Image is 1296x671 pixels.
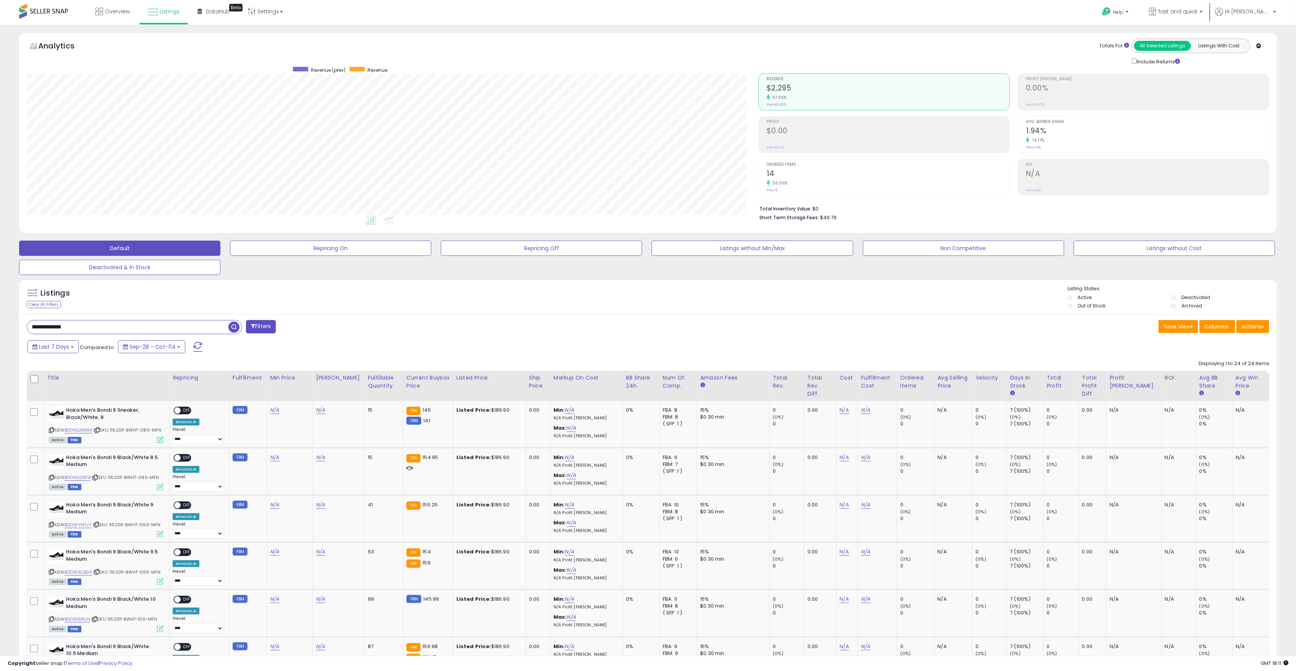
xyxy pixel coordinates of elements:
div: $0.30 min [700,414,764,420]
div: 0 [773,515,804,522]
div: Preset: [173,474,223,492]
div: 0.00 [807,501,831,508]
small: Days In Stock. [1010,390,1014,397]
a: N/A [567,613,576,621]
span: FBM [68,437,81,443]
b: Min: [553,501,565,508]
div: Current Buybox Price [406,374,450,390]
span: DataHub [206,8,230,15]
span: ROI [1026,163,1269,167]
b: Min: [553,406,565,414]
div: 0 [1047,454,1079,461]
i: Get Help [1102,7,1111,16]
img: 313d8-7BHXL._SL40_.jpg [49,596,64,611]
div: BB Share 24h. [626,374,656,390]
div: Totals For [1099,42,1129,50]
small: FBM [406,417,421,425]
label: Out of Stock [1078,302,1105,309]
img: 313d8-7BHXL._SL40_.jpg [49,501,64,517]
small: Avg BB Share. [1199,390,1204,397]
span: Compared to: [80,344,115,351]
a: N/A [861,643,870,650]
img: 313d8-7BHXL._SL40_.jpg [49,454,64,469]
div: 0.00 [529,501,544,508]
a: N/A [565,501,574,509]
div: N/A [1165,501,1190,508]
div: 15% [700,501,764,508]
div: 0% [1199,515,1232,522]
div: Total Profit Diff. [1082,374,1103,398]
a: N/A [316,406,325,414]
b: Max: [553,519,567,526]
button: Listings With Cost [1191,41,1247,51]
div: Amazon Fees [700,374,766,382]
div: 0 [900,420,934,427]
label: Deactivated [1181,294,1210,301]
a: N/A [270,643,279,650]
p: N/A Profit [PERSON_NAME] [553,528,617,534]
div: 0 [976,515,1006,522]
div: $0.30 min [700,461,764,468]
b: Short Term Storage Fees: [759,214,819,221]
span: All listings currently available for purchase on Amazon [49,484,66,490]
span: fast and quick [1158,8,1197,15]
span: OFF [181,502,193,508]
a: N/A [840,643,849,650]
div: Tooltip anchor [229,4,243,11]
small: (0%) [900,414,911,420]
span: | SKU: 1162011-BWHT-085-MFN [92,474,159,480]
div: Cost [840,374,855,382]
b: Listed Price: [456,406,491,414]
a: N/A [316,643,325,650]
div: N/A [1165,407,1190,414]
button: Repricing On [230,241,431,256]
h2: $0.00 [767,126,1010,137]
div: FBA: 10 [663,501,691,508]
span: All listings currently available for purchase on Amazon [49,531,66,538]
a: N/A [861,406,870,414]
span: OFF [181,407,193,414]
small: Prev: 1.11% [1026,145,1041,150]
a: N/A [861,595,870,603]
div: Total Rev. [773,374,801,390]
button: Save View [1158,320,1198,333]
div: ASIN: [49,454,163,490]
small: FBA [406,407,421,415]
span: Overview [105,8,130,15]
h2: N/A [1026,169,1269,179]
img: 313d8-7BHXL._SL40_.jpg [49,407,64,422]
a: B0D5G2N1TB [65,474,91,481]
a: N/A [567,566,576,574]
th: The percentage added to the cost of goods (COGS) that forms the calculator for Min & Max prices. [550,371,623,401]
a: Hi [PERSON_NAME] [1215,8,1276,25]
span: Revenue [367,67,387,73]
div: 0 [976,420,1006,427]
div: FBA: 9 [663,454,691,461]
div: FBM: 8 [663,414,691,420]
p: N/A Profit [PERSON_NAME] [553,510,617,516]
li: $0 [759,204,1264,213]
small: (0%) [773,509,783,515]
span: | SKU: 1162011-BWHT-080-MFN [94,427,162,433]
div: Repricing [173,374,226,382]
span: All listings currently available for purchase on Amazon [49,437,66,443]
span: 145 [422,406,430,414]
div: 0 [900,468,934,475]
div: Listed Price [456,374,523,382]
span: Columns [1204,323,1228,330]
div: 0 [976,501,1006,508]
span: FBM [68,484,81,490]
div: 7 (100%) [1010,501,1043,508]
div: 0 [1047,468,1079,475]
a: B0D5GJWRN1 [65,427,92,433]
small: Prev: $1,459 [767,102,786,107]
small: (0%) [773,414,783,420]
a: N/A [861,548,870,556]
div: 0.00 [807,407,831,414]
span: OFF [181,454,193,461]
span: Ordered Items [767,163,1010,167]
div: $186.90 [456,501,520,508]
button: Listings without Cost [1074,241,1275,256]
p: Listing States: [1068,285,1277,293]
small: Amazon Fees. [700,382,705,389]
